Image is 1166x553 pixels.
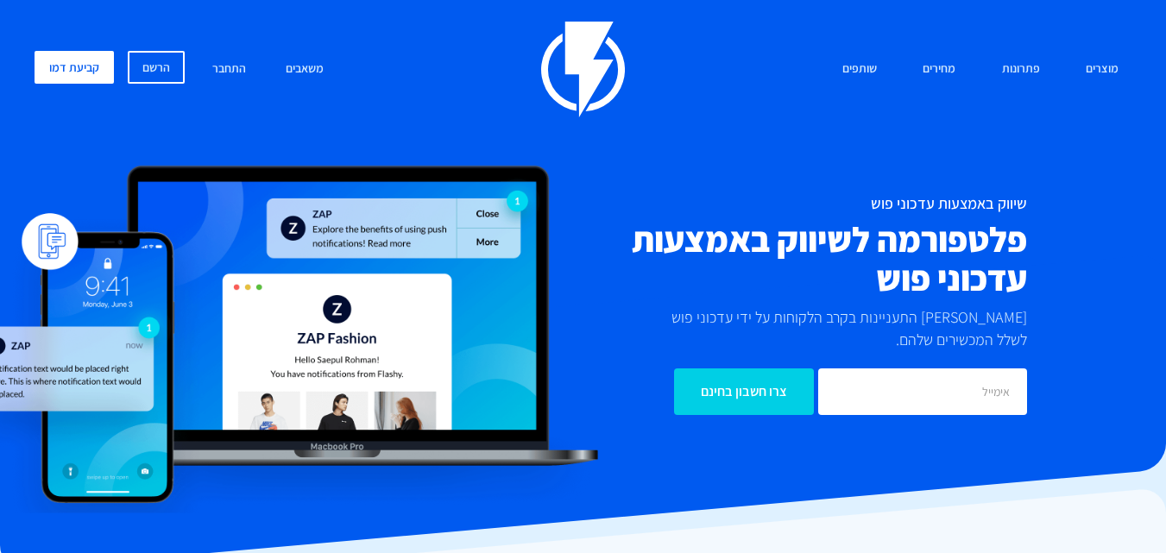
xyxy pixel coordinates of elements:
[674,368,814,415] input: צרו חשבון בחינם
[273,51,337,88] a: משאבים
[35,51,114,84] a: קביעת דמו
[505,195,1028,212] h1: שיווק באמצעות עדכוני פוש
[128,51,185,84] a: הרשם
[989,51,1053,88] a: פתרונות
[910,51,968,88] a: מחירים
[829,51,890,88] a: שותפים
[1073,51,1131,88] a: מוצרים
[199,51,259,88] a: התחבר
[505,221,1028,298] h2: פלטפורמה לשיווק באמצעות עדכוני פוש
[641,306,1027,350] p: [PERSON_NAME] התעניינות בקרב הלקוחות על ידי עדכוני פוש לשלל המכשירים שלהם.
[818,368,1027,415] input: אימייל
